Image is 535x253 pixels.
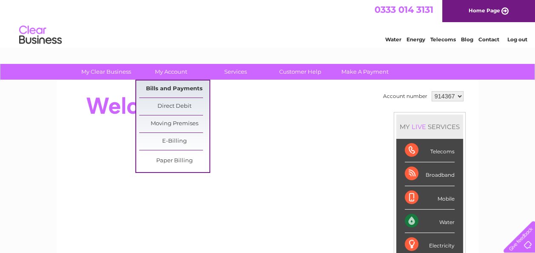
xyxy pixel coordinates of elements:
[139,80,209,98] a: Bills and Payments
[375,4,433,15] a: 0333 014 3131
[139,133,209,150] a: E-Billing
[265,64,335,80] a: Customer Help
[200,64,271,80] a: Services
[507,36,527,43] a: Log out
[139,98,209,115] a: Direct Debit
[410,123,428,131] div: LIVE
[385,36,401,43] a: Water
[19,22,62,48] img: logo.png
[405,186,455,210] div: Mobile
[461,36,473,43] a: Blog
[478,36,499,43] a: Contact
[405,139,455,162] div: Telecoms
[71,64,141,80] a: My Clear Business
[381,89,429,103] td: Account number
[139,115,209,132] a: Moving Premises
[139,152,209,170] a: Paper Billing
[406,36,425,43] a: Energy
[67,5,469,41] div: Clear Business is a trading name of Verastar Limited (registered in [GEOGRAPHIC_DATA] No. 3667643...
[405,162,455,186] div: Broadband
[430,36,456,43] a: Telecoms
[405,210,455,233] div: Water
[396,115,463,139] div: MY SERVICES
[136,64,206,80] a: My Account
[330,64,400,80] a: Make A Payment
